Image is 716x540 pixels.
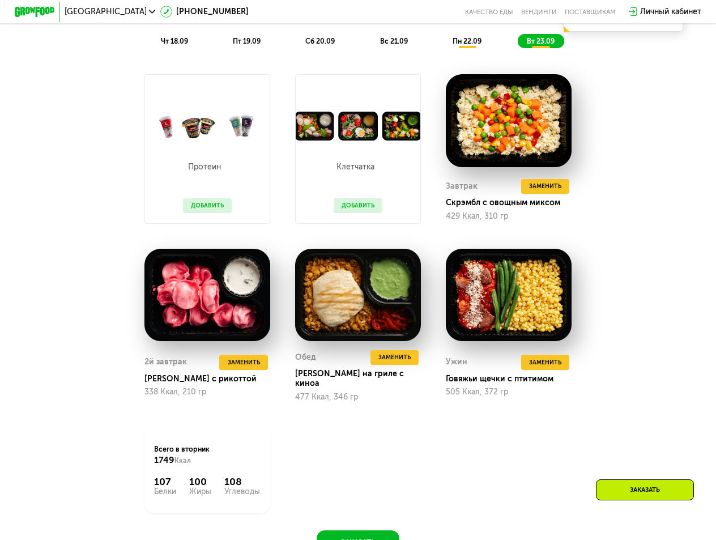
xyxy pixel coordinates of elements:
[305,37,335,45] span: сб 20.09
[189,476,211,488] div: 100
[183,198,232,213] button: Добавить
[228,358,260,368] span: Заменить
[529,358,561,368] span: Заменить
[154,444,260,466] div: Всего в вторник
[295,393,421,402] div: 477 Ккал, 346 гр
[521,8,557,16] a: Вендинги
[144,355,187,369] div: 2й завтрак
[154,454,174,465] span: 1749
[565,8,616,16] div: поставщикам
[521,179,569,194] button: Заменить
[446,355,467,369] div: Ужин
[144,388,270,397] div: 338 Ккал, 210 гр
[154,488,176,496] div: Белки
[154,476,176,488] div: 107
[65,8,147,16] span: [GEOGRAPHIC_DATA]
[224,488,260,496] div: Углеводы
[378,352,411,363] span: Заменить
[334,163,377,171] p: Клетчатка
[174,456,191,465] span: Ккал
[453,37,481,45] span: пн 22.09
[160,6,249,18] a: [PHONE_NUMBER]
[233,37,261,45] span: пт 19.09
[529,181,561,192] span: Заменить
[446,388,572,397] div: 505 Ккал, 372 гр
[596,479,694,500] div: Заказать
[189,488,211,496] div: Жиры
[446,212,572,221] div: 429 Ккал, 310 гр
[224,476,260,488] div: 108
[144,374,278,384] div: [PERSON_NAME] с рикоттой
[465,8,513,16] a: Качество еды
[446,374,579,384] div: Говяжьи щечки с птитимом
[334,198,382,213] button: Добавить
[183,163,227,171] p: Протеин
[219,355,267,369] button: Заменить
[446,198,579,208] div: Скрэмбл с овощным миксом
[370,350,419,365] button: Заменить
[295,350,316,365] div: Обед
[446,179,478,194] div: Завтрак
[521,355,569,369] button: Заменить
[380,37,408,45] span: вс 21.09
[161,37,188,45] span: чт 18.09
[640,6,701,18] div: Личный кабинет
[295,369,429,389] div: [PERSON_NAME] на гриле с киноа
[527,37,555,45] span: вт 23.09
